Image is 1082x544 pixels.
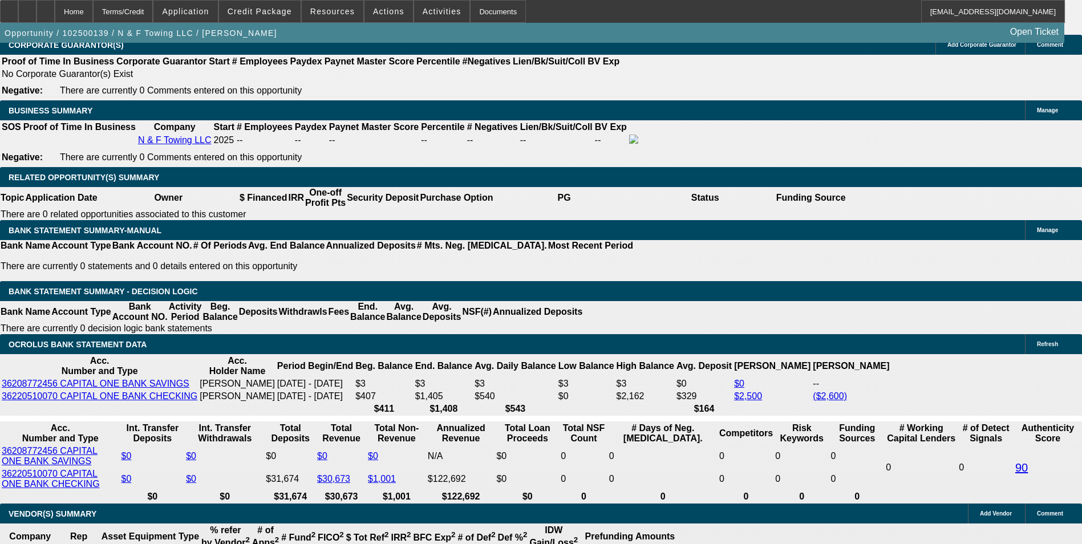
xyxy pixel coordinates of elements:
span: Refresh [1037,341,1058,347]
td: $3 [474,378,557,389]
div: $122,692 [428,474,495,484]
td: 0 [775,468,829,490]
th: $164 [676,403,732,415]
b: Paydex [295,122,327,132]
td: -- [520,134,593,147]
th: Purchase Option [419,187,493,209]
b: Corporate Guarantor [116,56,206,66]
a: $0 [317,451,327,461]
td: $3 [616,378,675,389]
th: $0 [185,491,264,502]
span: VENDOR(S) SUMMARY [9,509,96,518]
th: Bank Account NO. [112,240,193,251]
img: facebook-icon.png [629,135,638,144]
th: Annualized Deposits [325,240,416,251]
th: Proof of Time In Business [23,121,136,133]
th: Low Balance [558,355,615,377]
th: SOS [1,121,22,133]
b: Start [214,122,234,132]
th: Most Recent Period [548,240,634,251]
th: # Days of Neg. [MEDICAL_DATA]. [609,423,718,444]
th: Total Deposits [265,423,315,444]
th: Annualized Deposits [492,301,583,323]
td: [DATE] - [DATE] [277,391,354,402]
a: 36208772456 CAPITAL ONE BANK SAVINGS [2,446,98,466]
a: $1,001 [368,474,396,484]
a: 90 [1015,461,1028,474]
th: Security Deposit [346,187,419,209]
th: Deposits [238,301,278,323]
sup: 2 [407,530,411,539]
th: Owner [98,187,239,209]
b: Paynet Master Score [329,122,419,132]
th: Sum of the Total NSF Count and Total Overdraft Fee Count from Ocrolus [560,423,607,444]
a: $0 [121,451,131,461]
th: Authenticity Score [1015,423,1081,444]
td: $0 [496,445,559,467]
b: Company [9,531,51,541]
a: $0 [734,379,744,388]
th: Total Revenue [317,423,366,444]
th: Account Type [51,240,112,251]
td: 0 [609,468,718,490]
b: #Negatives [463,56,511,66]
b: Lien/Bk/Suit/Coll [520,122,593,132]
th: End. Balance [415,355,473,377]
th: Fees [328,301,350,323]
th: Avg. End Balance [248,240,326,251]
th: [PERSON_NAME] [812,355,890,377]
td: 0 [830,468,884,490]
b: # Employees [232,56,288,66]
b: Percentile [421,122,464,132]
b: Def % [498,533,528,542]
td: N/A [427,445,495,467]
button: Credit Package [219,1,301,22]
th: Funding Source [776,187,846,209]
sup: 2 [339,530,343,539]
th: Bank Account NO. [112,301,168,323]
a: N & F Towing LLC [138,135,212,145]
td: $3 [558,378,615,389]
a: $0 [368,451,378,461]
td: 0 [560,445,607,467]
span: Comment [1037,510,1063,517]
button: Application [153,1,217,22]
a: $0 [121,474,131,484]
b: # Negatives [467,122,518,132]
td: 0 [830,445,884,467]
div: -- [421,135,464,145]
sup: 2 [574,535,578,544]
b: Paynet Master Score [325,56,414,66]
th: # Mts. Neg. [MEDICAL_DATA]. [416,240,548,251]
b: FICO [318,533,344,542]
td: -- [594,134,627,147]
a: $0 [186,474,196,484]
sup: 2 [491,530,495,539]
td: $1,405 [415,391,473,402]
span: Opportunity / 102500139 / N & F Towing LLC / [PERSON_NAME] [5,29,277,38]
td: $0 [265,445,315,467]
a: 36208772456 CAPITAL ONE BANK SAVINGS [2,379,189,388]
b: Negative: [2,86,43,95]
th: Acc. Number and Type [1,355,198,377]
a: 36220510070 CAPITAL ONE BANK CHECKING [2,469,100,489]
a: 36220510070 CAPITAL ONE BANK CHECKING [2,391,197,401]
th: 0 [560,491,607,502]
span: Add Corporate Guarantor [947,42,1016,48]
td: [DATE] - [DATE] [277,378,354,389]
span: Manage [1037,107,1058,113]
sup: 2 [245,535,249,544]
a: $30,673 [317,474,350,484]
th: Risk Keywords [775,423,829,444]
th: $0 [120,491,184,502]
th: Funding Sources [830,423,884,444]
td: $0 [496,468,559,490]
th: Competitors [719,423,773,444]
th: IRR [287,187,305,209]
b: Paydex [290,56,322,66]
sup: 2 [311,530,315,539]
button: Resources [302,1,363,22]
p: There are currently 0 statements and 0 details entered on this opportunity [1,261,633,271]
th: $ Financed [239,187,288,209]
th: Acc. Number and Type [1,423,119,444]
